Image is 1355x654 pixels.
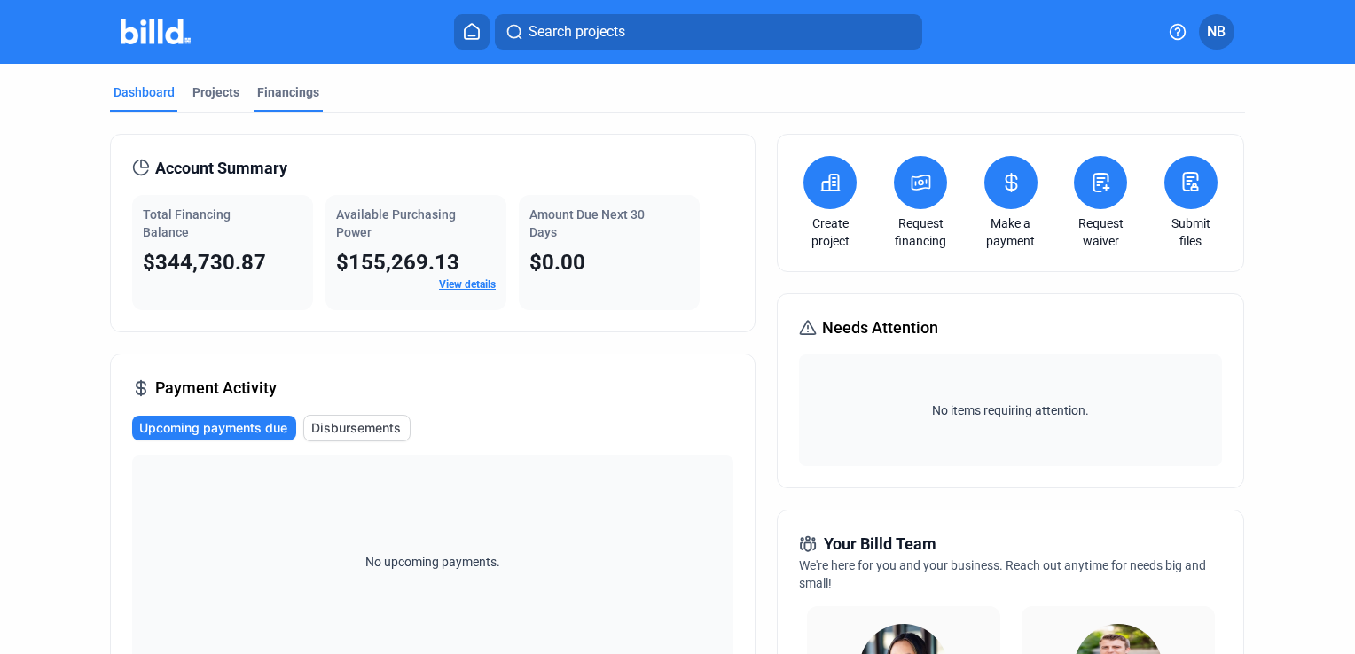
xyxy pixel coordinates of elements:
[1069,214,1132,250] a: Request waiver
[439,278,496,291] a: View details
[822,315,938,340] span: Needs Attention
[132,416,296,440] button: Upcoming payments due
[192,83,239,101] div: Projects
[1199,14,1234,50] button: NB
[303,415,411,441] button: Disbursements
[143,207,231,239] span: Total Financing Balance
[354,553,512,571] span: No upcoming payments.
[889,214,952,250] a: Request financing
[824,532,936,557] span: Your Billd Team
[336,207,456,239] span: Available Purchasing Power
[529,250,585,275] span: $0.00
[799,214,861,250] a: Create project
[155,156,287,181] span: Account Summary
[529,21,625,43] span: Search projects
[336,250,459,275] span: $155,269.13
[529,207,645,239] span: Amount Due Next 30 Days
[139,419,287,437] span: Upcoming payments due
[114,83,175,101] div: Dashboard
[980,214,1042,250] a: Make a payment
[311,419,401,437] span: Disbursements
[257,83,319,101] div: Financings
[121,19,191,44] img: Billd Company Logo
[1207,21,1226,43] span: NB
[495,14,922,50] button: Search projects
[143,250,266,275] span: $344,730.87
[155,376,277,401] span: Payment Activity
[1160,214,1222,250] a: Submit files
[806,401,1214,419] span: No items requiring attention.
[799,558,1206,590] span: We're here for you and your business. Reach out anytime for needs big and small!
